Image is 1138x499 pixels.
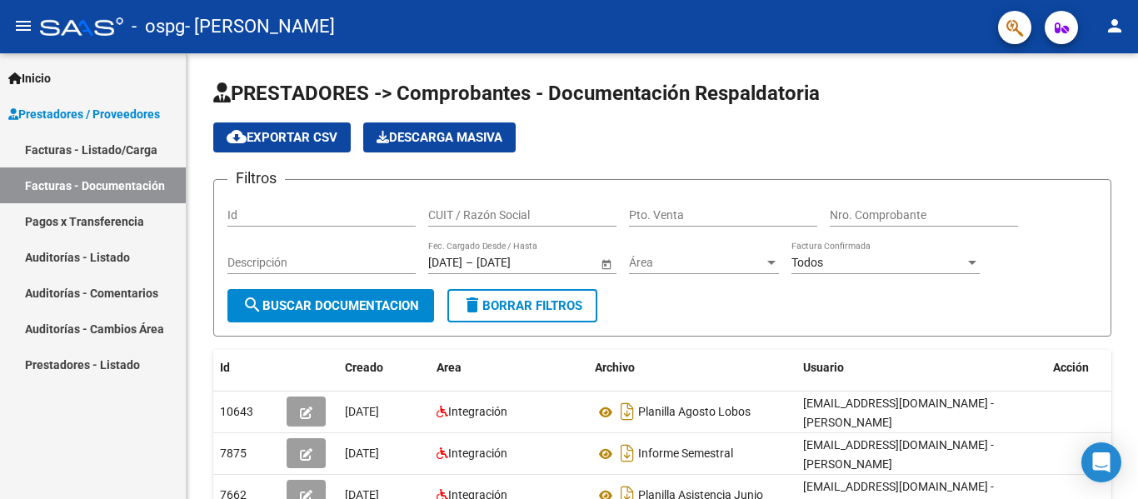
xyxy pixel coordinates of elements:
[338,350,430,386] datatable-header-cell: Creado
[345,405,379,418] span: [DATE]
[447,289,597,322] button: Borrar Filtros
[13,16,33,36] mat-icon: menu
[428,256,462,270] input: Fecha inicio
[8,69,51,87] span: Inicio
[220,361,230,374] span: Id
[430,350,588,386] datatable-header-cell: Area
[638,406,751,419] span: Planilla Agosto Lobos
[242,295,262,315] mat-icon: search
[638,447,733,461] span: Informe Semestral
[803,397,994,429] span: [EMAIL_ADDRESS][DOMAIN_NAME] - [PERSON_NAME]
[213,82,820,105] span: PRESTADORES -> Comprobantes - Documentación Respaldatoria
[227,127,247,147] mat-icon: cloud_download
[377,130,502,145] span: Descarga Masiva
[213,122,351,152] button: Exportar CSV
[616,440,638,467] i: Descargar documento
[597,255,615,272] button: Open calendar
[220,405,253,418] span: 10643
[1105,16,1125,36] mat-icon: person
[132,8,185,45] span: - ospg
[796,350,1046,386] datatable-header-cell: Usuario
[363,122,516,152] app-download-masive: Descarga masiva de comprobantes (adjuntos)
[803,361,844,374] span: Usuario
[345,447,379,460] span: [DATE]
[363,122,516,152] button: Descarga Masiva
[1053,361,1089,374] span: Acción
[477,256,558,270] input: Fecha fin
[791,256,823,269] span: Todos
[466,256,473,270] span: –
[213,350,280,386] datatable-header-cell: Id
[220,447,247,460] span: 7875
[437,361,462,374] span: Area
[8,105,160,123] span: Prestadores / Proveedores
[588,350,796,386] datatable-header-cell: Archivo
[462,295,482,315] mat-icon: delete
[595,361,635,374] span: Archivo
[227,130,337,145] span: Exportar CSV
[462,298,582,313] span: Borrar Filtros
[185,8,335,45] span: - [PERSON_NAME]
[803,438,994,471] span: [EMAIL_ADDRESS][DOMAIN_NAME] - [PERSON_NAME]
[1081,442,1121,482] div: Open Intercom Messenger
[629,256,764,270] span: Área
[1046,350,1130,386] datatable-header-cell: Acción
[227,167,285,190] h3: Filtros
[616,398,638,425] i: Descargar documento
[448,447,507,460] span: Integración
[227,289,434,322] button: Buscar Documentacion
[448,405,507,418] span: Integración
[345,361,383,374] span: Creado
[242,298,419,313] span: Buscar Documentacion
